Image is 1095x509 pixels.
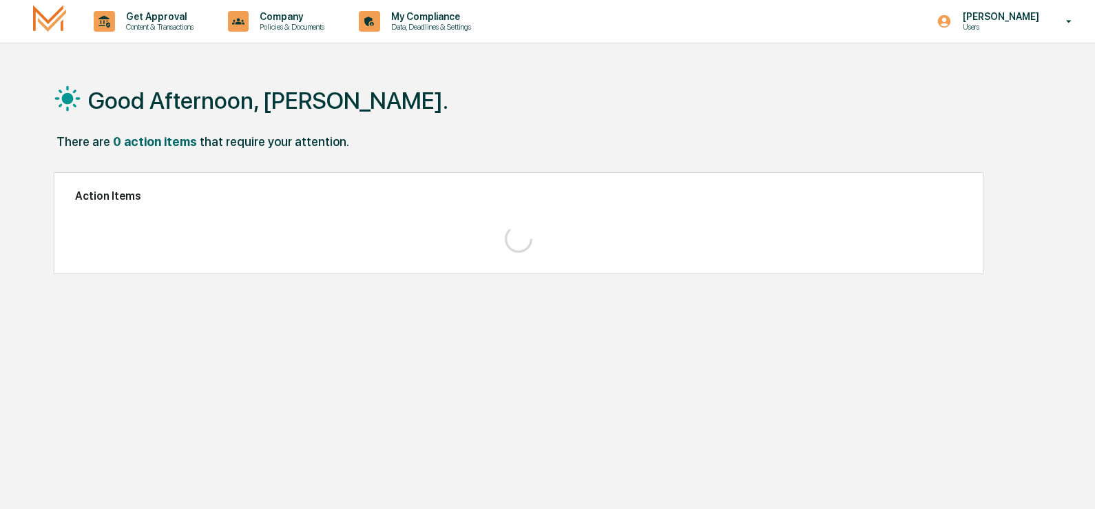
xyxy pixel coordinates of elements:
img: logo [33,5,66,37]
div: There are [56,134,110,149]
h2: Action Items [75,189,962,202]
p: Policies & Documents [249,22,331,32]
p: Users [952,22,1046,32]
p: Get Approval [115,11,200,22]
p: Data, Deadlines & Settings [380,22,478,32]
h1: Good Afternoon, [PERSON_NAME]. [88,87,448,114]
p: My Compliance [380,11,478,22]
p: Company [249,11,331,22]
div: 0 action items [113,134,197,149]
div: that require your attention. [200,134,349,149]
p: [PERSON_NAME] [952,11,1046,22]
p: Content & Transactions [115,22,200,32]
